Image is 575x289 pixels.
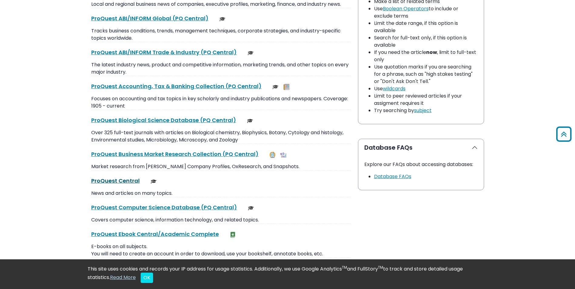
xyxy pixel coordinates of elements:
[247,118,253,124] img: Scholarly or Peer Reviewed
[91,116,236,124] a: ProQuest Biological Science Database (PQ Central)
[219,16,226,22] img: Scholarly or Peer Reviewed
[374,34,478,49] li: Search for full-text only, if this option is available
[91,95,351,110] p: Focuses on accounting and tax topics in key scholarly and industry publications and newspapers. C...
[374,173,411,180] a: Link opens in new window
[91,61,351,76] p: The latest industry news, product and competitive information, marketing trends, and other topics...
[91,177,140,184] a: ProQuest Central
[88,265,488,283] div: This site uses cookies and records your IP address for usage statistics. Additionally, we use Goo...
[383,5,429,12] a: Boolean Operators
[280,152,286,158] img: Industry Report
[91,82,262,90] a: ProQuest Accounting, Tax & Banking Collection (PQ Central)
[91,150,259,158] a: ProQuest Business Market Research Collection (PQ Central)
[358,139,484,156] button: Database FAQs
[272,84,279,90] img: Scholarly or Peer Reviewed
[230,232,236,238] img: e-Book
[91,243,351,250] p: E-books on all subjects.
[91,216,351,224] p: Covers computer science, information technology, and related topics.
[426,49,437,56] strong: now
[91,250,351,257] p: You will need to create an account in order to download, use your bookshelf, annotate books, etc.
[91,1,351,8] p: Local and regional business news of companies, executive profiles, marketing, finance, and indust...
[374,92,478,107] li: Limit to peer reviewed articles if your assigment requires it
[91,15,209,22] a: ProQuest ABI/INFORM Global (PQ Central)
[110,274,136,281] a: Read More
[141,273,153,283] button: Close
[91,27,351,42] p: Tracks business conditions, trends, management techniques, corporate strategies, and industry-spe...
[283,84,289,90] img: Newspapers
[91,230,219,238] a: ProQuest Ebook Central/Academic Complete
[91,190,351,197] p: News and articles on many topics.
[364,161,478,168] p: Explore our FAQs about accessing databases:
[248,50,254,56] img: Scholarly or Peer Reviewed
[374,107,478,114] li: Try searching by
[414,107,432,114] a: subject
[151,178,157,184] img: Scholarly or Peer Reviewed
[91,48,237,56] a: ProQuest ABI/INFORM Trade & Industry (PQ Central)
[374,63,478,85] li: Use quotation marks if you are searching for a phrase, such as "high stakes testing" or "Don't As...
[91,163,351,170] p: Market research from [PERSON_NAME] Company Profiles, OxResearch, and Snapshots.
[374,20,478,34] li: Limit the date range, if this option is available
[374,49,478,63] li: If you need the article , limit to full-text only
[554,129,573,139] a: Back to Top
[269,152,276,158] img: Company Information
[91,204,237,211] a: ProQuest Computer Science Database (PQ Central)
[342,265,347,270] sup: TM
[383,85,406,92] a: wildcards
[374,85,478,92] li: Use
[91,129,351,144] p: Over 325 full-text journals with articles on Biological chemistry, Biophysics, Botany, Cytology a...
[378,265,383,270] sup: TM
[248,205,254,211] img: Scholarly or Peer Reviewed
[374,5,478,20] li: Use to include or exclude terms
